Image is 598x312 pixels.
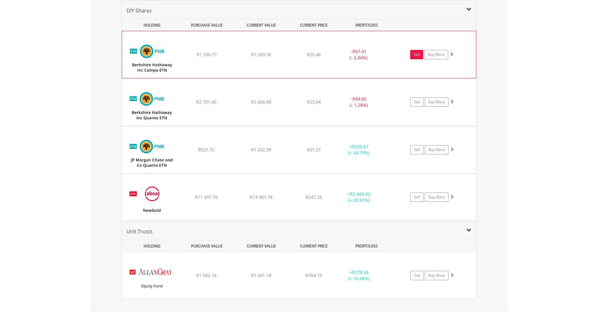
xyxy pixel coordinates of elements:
[122,240,179,252] div: HOLDING
[235,240,288,252] div: CURRENT VALUE
[425,145,448,154] a: Buy More
[335,269,382,282] div: + (+ 16.48%)
[122,19,179,31] div: HOLDING
[352,144,368,149] span: R320.67
[425,193,448,202] a: Buy More
[335,144,382,156] div: + (+ 34.79%)
[180,240,233,252] div: PURCHASE VALUE
[353,96,367,102] span: R34.65
[251,147,271,153] span: R1 242.39
[352,269,368,275] span: R178.44
[125,86,178,124] img: EQU.ZA.BHETNQ.png
[335,48,382,61] div: - (- 5.04%)
[411,97,424,107] a: Sell
[251,51,271,57] span: R1 269.36
[411,145,424,154] a: Sell
[425,97,448,107] a: Buy More
[340,19,393,31] div: PROFIT/LOSS
[306,272,322,278] span: R704.15
[425,50,448,59] a: Buy More
[251,99,271,105] span: R2 666.80
[235,19,288,31] div: CURRENT VALUE
[125,134,178,172] img: EQU.ZA.JPETNQ.png
[307,51,321,57] span: R25.46
[196,99,216,105] span: R2 701.45
[289,240,339,252] div: CURRENT PRICE
[125,39,179,76] img: EQU.ZA.BHETNC.png
[195,194,218,200] span: R11 497.76
[289,19,339,31] div: CURRENT PRICE
[125,182,178,219] img: EQU.ZA.GLD.png
[196,272,216,278] span: R1 082.74
[410,50,423,59] a: Sell
[197,51,217,57] span: R1 336.77
[125,260,178,297] img: UT.ZA.AGEC.png
[307,99,321,105] span: R23.04
[126,7,152,14] span: DIY Shares
[126,228,153,235] span: Unit Trusts
[306,194,322,200] span: R547.26
[353,48,367,54] span: R67.41
[335,96,382,108] div: - (- 1.28%)
[411,271,424,280] a: Sell
[335,191,382,203] div: + (+ 20.91%)
[350,191,370,197] span: R2 404.02
[307,147,321,153] span: R31.27
[198,147,215,153] span: R921.72
[425,271,448,280] a: Buy More
[250,194,273,200] span: R13 901.78
[340,240,393,252] div: PROFIT/LOSS
[411,193,424,202] a: Sell
[180,19,233,31] div: PURCHASE VALUE
[251,272,271,278] span: R1 261.18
